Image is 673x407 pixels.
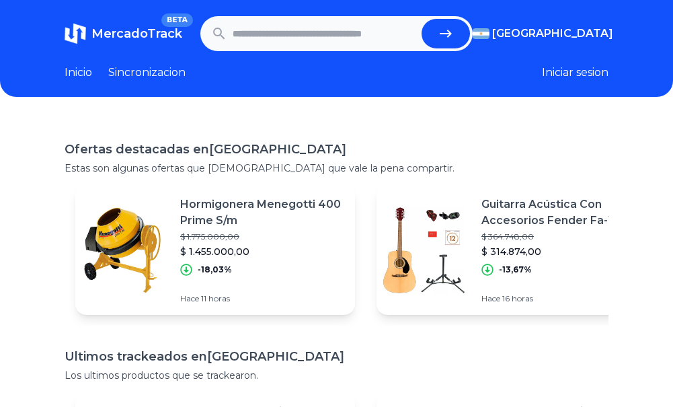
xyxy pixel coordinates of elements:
p: Hormigonera Menegotti 400 Prime S/m [180,196,344,229]
p: Los ultimos productos que se trackearon. [65,369,608,382]
h1: Ofertas destacadas en [GEOGRAPHIC_DATA] [65,140,608,159]
h1: Ultimos trackeados en [GEOGRAPHIC_DATA] [65,347,608,366]
img: Featured image [75,203,169,297]
a: Sincronizacion [108,65,186,81]
p: Hace 11 horas [180,293,344,304]
img: Featured image [377,203,471,297]
span: [GEOGRAPHIC_DATA] [492,26,613,42]
img: Argentina [473,28,490,39]
button: Iniciar sesion [542,65,608,81]
img: MercadoTrack [65,23,86,44]
a: Inicio [65,65,92,81]
p: $ 1.455.000,00 [180,245,344,258]
p: Hace 16 horas [481,293,645,304]
a: MercadoTrackBETA [65,23,182,44]
a: Featured imageGuitarra Acústica Con Accesorios Fender Fa-125$ 364.748,00$ 314.874,00-13,67%Hace 1... [377,186,656,315]
p: $ 364.748,00 [481,231,645,242]
a: Featured imageHormigonera Menegotti 400 Prime S/m$ 1.775.000,00$ 1.455.000,00-18,03%Hace 11 horas [75,186,355,315]
p: Guitarra Acústica Con Accesorios Fender Fa-125 [481,196,645,229]
p: $ 314.874,00 [481,245,645,258]
p: Estas son algunas ofertas que [DEMOGRAPHIC_DATA] que vale la pena compartir. [65,161,608,175]
span: BETA [161,13,193,27]
p: -13,67% [499,264,532,275]
button: [GEOGRAPHIC_DATA] [473,26,608,42]
p: -18,03% [198,264,232,275]
p: $ 1.775.000,00 [180,231,344,242]
span: MercadoTrack [91,26,182,41]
